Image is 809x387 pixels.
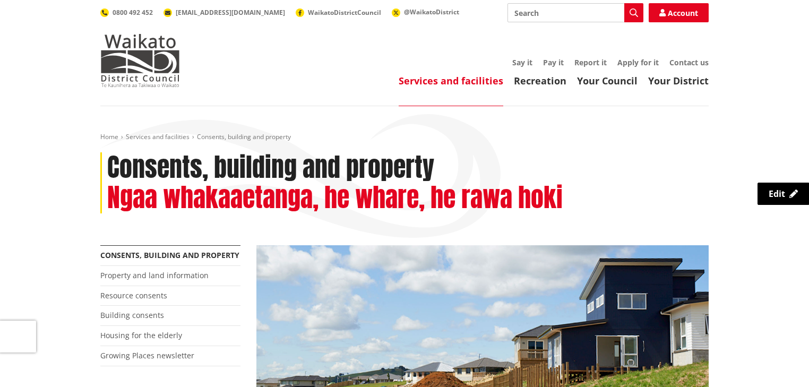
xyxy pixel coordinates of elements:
a: Edit [758,183,809,205]
a: @WaikatoDistrict [392,7,459,16]
a: Contact us [669,57,709,67]
a: WaikatoDistrictCouncil [296,8,381,17]
a: Housing for the elderly [100,330,182,340]
a: Report it [574,57,607,67]
a: Building consents [100,310,164,320]
h2: Ngaa whakaaetanga, he whare, he rawa hoki [107,183,563,213]
span: [EMAIL_ADDRESS][DOMAIN_NAME] [176,8,285,17]
a: Home [100,132,118,141]
a: Services and facilities [399,74,503,87]
a: Growing Places newsletter [100,350,194,360]
a: Consents, building and property [100,250,239,260]
span: WaikatoDistrictCouncil [308,8,381,17]
a: Resource consents [100,290,167,300]
a: Property and land information [100,270,209,280]
a: Recreation [514,74,566,87]
a: Your Council [577,74,638,87]
nav: breadcrumb [100,133,709,142]
span: Consents, building and property [197,132,291,141]
a: Say it [512,57,532,67]
a: Account [649,3,709,22]
span: @WaikatoDistrict [404,7,459,16]
a: 0800 492 452 [100,8,153,17]
h1: Consents, building and property [107,152,434,183]
a: Your District [648,74,709,87]
span: Edit [769,188,785,200]
a: Apply for it [617,57,659,67]
a: Services and facilities [126,132,190,141]
span: 0800 492 452 [113,8,153,17]
a: Pay it [543,57,564,67]
input: Search input [507,3,643,22]
a: [EMAIL_ADDRESS][DOMAIN_NAME] [163,8,285,17]
img: Waikato District Council - Te Kaunihera aa Takiwaa o Waikato [100,34,180,87]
